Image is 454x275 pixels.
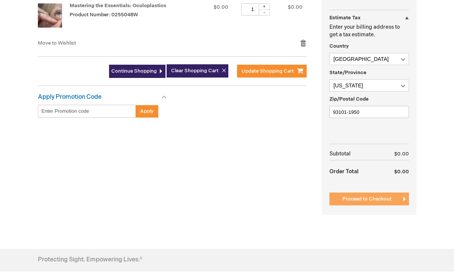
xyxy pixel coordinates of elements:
[70,3,166,9] a: Mastering the Essentials: Oculoplastics
[329,43,349,49] span: Country
[329,15,360,21] strong: Estimate Tax
[394,151,409,157] span: $0.00
[242,68,294,74] span: Update Shopping Cart
[329,148,379,160] th: Subtotal
[329,23,409,39] p: Enter your billing address to get a tax estimate.
[38,93,101,101] strong: Apply Promotion Code
[329,165,359,178] strong: Order Total
[237,65,307,78] button: Update Shopping Cart
[109,65,165,78] a: Continue Shopping
[329,193,409,205] button: Proceed to Checkout
[136,105,158,118] button: Apply
[342,196,392,202] span: Proceed to Checkout
[214,4,228,10] span: $0.00
[38,256,142,263] h4: Protecting Sight. Empowering Lives.®
[111,68,157,74] span: Continue Shopping
[140,108,154,114] span: Apply
[329,70,367,76] span: State/Province
[38,3,62,28] img: Mastering the Essentials: Oculoplastics
[38,105,136,118] input: Enter Promotion code
[38,3,70,32] a: Mastering the Essentials: Oculoplastics
[329,96,369,102] span: Zip/Postal Code
[259,3,270,10] div: +
[394,169,409,175] span: $0.00
[38,40,76,46] a: Move to Wishlist
[288,4,303,10] span: $0.00
[241,3,264,16] input: Qty
[167,64,228,78] button: Clear Shopping Cart
[259,9,270,16] div: -
[171,68,218,74] span: Clear Shopping Cart
[70,12,138,18] span: Product Number: 0255048W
